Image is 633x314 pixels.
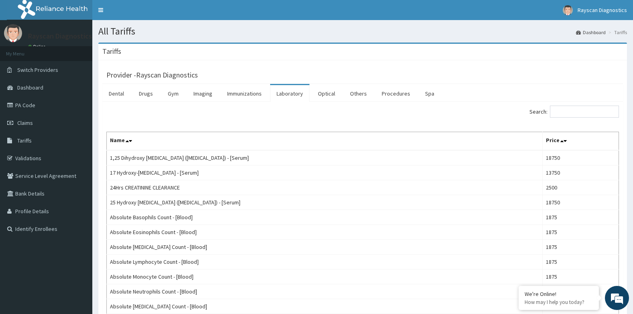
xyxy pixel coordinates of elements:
[529,106,619,118] label: Search:
[107,180,543,195] td: 24Hrs CREATININE CLEARANCE
[542,165,619,180] td: 13750
[161,85,185,102] a: Gym
[542,150,619,165] td: 18750
[542,284,619,299] td: 1875
[607,29,627,36] li: Tariffs
[344,85,373,102] a: Others
[28,44,47,49] a: Online
[221,85,268,102] a: Immunizations
[107,165,543,180] td: 17 Hydroxy-[MEDICAL_DATA] - [Serum]
[270,85,309,102] a: Laboratory
[542,225,619,240] td: 1875
[542,255,619,269] td: 1875
[98,26,627,37] h1: All Tariffs
[550,106,619,118] input: Search:
[17,66,58,73] span: Switch Providers
[102,48,121,55] h3: Tariffs
[311,85,342,102] a: Optical
[107,195,543,210] td: 25 Hydroxy [MEDICAL_DATA] ([MEDICAL_DATA]) - [Serum]
[187,85,219,102] a: Imaging
[107,150,543,165] td: 1,25 Dihydroxy [MEDICAL_DATA] ([MEDICAL_DATA]) - [Serum]
[17,84,43,91] span: Dashboard
[4,24,22,42] img: User Image
[525,290,593,298] div: We're Online!
[542,210,619,225] td: 1875
[542,132,619,151] th: Price
[542,195,619,210] td: 18750
[107,299,543,314] td: Absolute [MEDICAL_DATA] Count - [Blood]
[107,240,543,255] td: Absolute [MEDICAL_DATA] Count - [Blood]
[576,29,606,36] a: Dashboard
[107,132,543,151] th: Name
[17,119,33,126] span: Claims
[106,71,198,79] h3: Provider - Rayscan Diagnostics
[375,85,417,102] a: Procedures
[542,240,619,255] td: 1875
[102,85,130,102] a: Dental
[542,180,619,195] td: 2500
[107,255,543,269] td: Absolute Lymphocyte Count - [Blood]
[525,299,593,306] p: How may I help you today?
[578,6,627,14] span: Rayscan Diagnostics
[107,284,543,299] td: Absolute Neutrophils Count - [Blood]
[107,210,543,225] td: Absolute Basophils Count - [Blood]
[107,225,543,240] td: Absolute Eosinophils Count - [Blood]
[107,269,543,284] td: Absolute Monocyte Count - [Blood]
[17,137,32,144] span: Tariffs
[563,5,573,15] img: User Image
[132,85,159,102] a: Drugs
[28,33,92,40] p: Rayscan Diagnostics
[542,269,619,284] td: 1875
[419,85,441,102] a: Spa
